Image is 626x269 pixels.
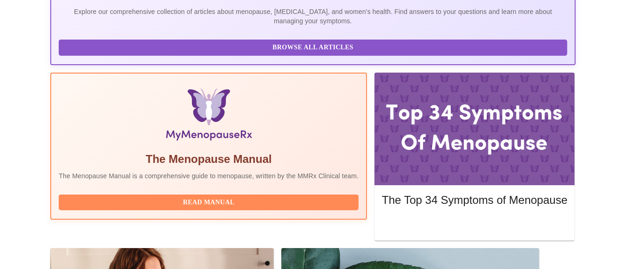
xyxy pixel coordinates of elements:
h5: The Top 34 Symptoms of Menopause [382,193,567,208]
a: Read More [382,219,570,227]
button: Read Manual [59,195,359,211]
p: Explore our comprehensive collection of articles about menopause, [MEDICAL_DATA], and women's hea... [59,7,567,26]
span: Read More [391,218,558,230]
img: Menopause Manual [107,88,311,144]
button: Read More [382,216,567,232]
a: Browse All Articles [59,43,569,51]
span: Browse All Articles [68,42,558,54]
span: Read Manual [68,197,349,208]
a: Read Manual [59,198,361,206]
button: Browse All Articles [59,40,567,56]
p: The Menopause Manual is a comprehensive guide to menopause, written by the MMRx Clinical team. [59,171,359,181]
h5: The Menopause Manual [59,152,359,167]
